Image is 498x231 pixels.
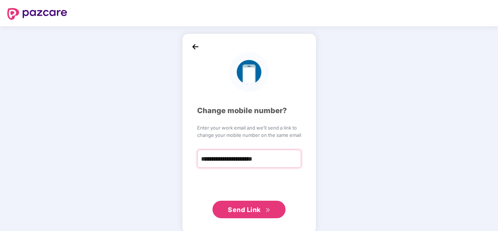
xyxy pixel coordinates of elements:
[197,131,301,139] span: change your mobile number on the same email
[265,208,270,212] span: double-right
[229,52,269,92] img: logo
[197,124,301,131] span: Enter your work email and we’ll send a link to
[228,206,261,213] span: Send Link
[190,41,201,52] img: back_icon
[7,8,67,20] img: logo
[197,105,301,116] div: Change mobile number?
[212,201,286,218] button: Send Linkdouble-right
